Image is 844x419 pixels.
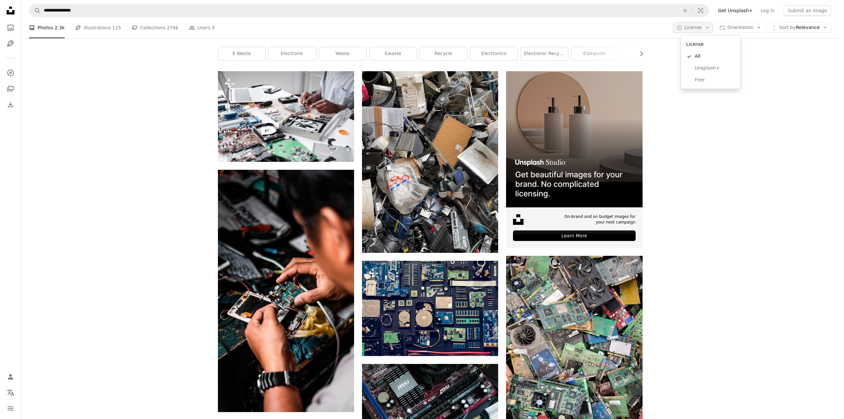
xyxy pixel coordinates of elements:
span: License [684,25,702,30]
span: Unsplash+ [695,65,735,72]
button: License [673,22,713,33]
div: License [683,38,738,50]
span: All [695,53,735,60]
span: Free [695,77,735,83]
button: Orientation [716,22,765,33]
div: License [681,35,740,89]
